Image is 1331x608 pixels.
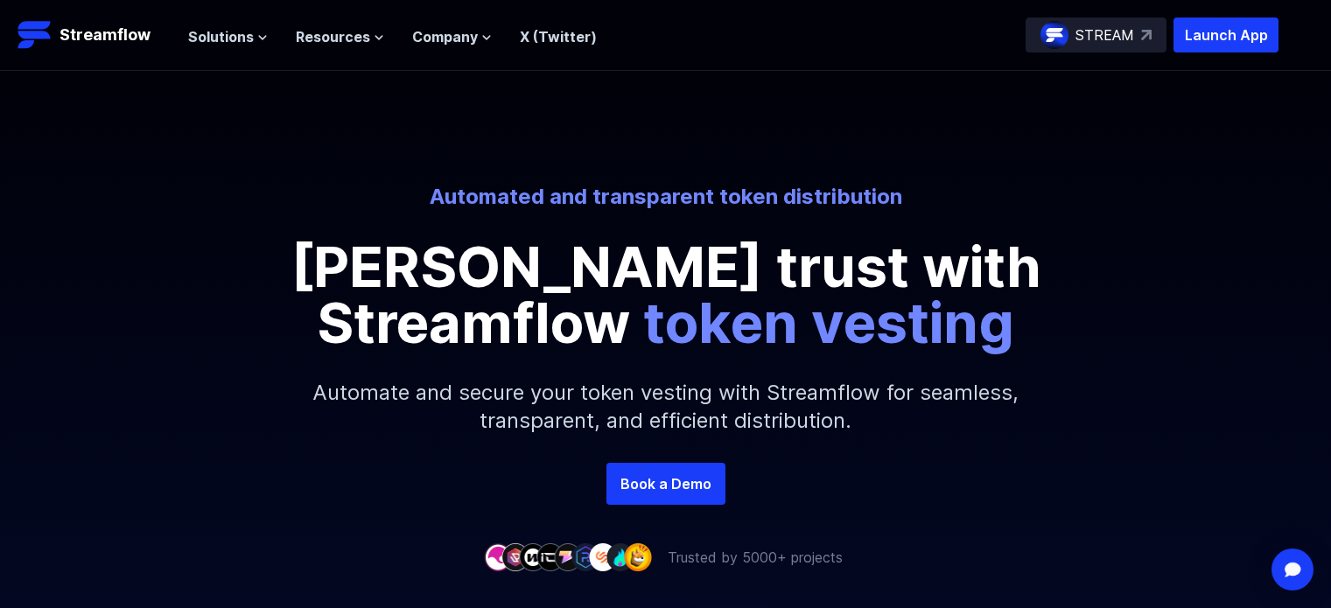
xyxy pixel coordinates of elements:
[1026,17,1166,52] a: STREAM
[18,17,53,52] img: Streamflow Logo
[296,26,384,47] button: Resources
[296,26,370,47] span: Resources
[624,543,652,570] img: company-9
[272,239,1060,351] p: [PERSON_NAME] trust with Streamflow
[519,543,547,570] img: company-3
[290,351,1042,463] p: Automate and secure your token vesting with Streamflow for seamless, transparent, and efficient d...
[1271,549,1313,591] div: Open Intercom Messenger
[181,183,1151,211] p: Automated and transparent token distribution
[1173,17,1278,52] button: Launch App
[520,28,597,45] a: X (Twitter)
[1075,24,1134,45] p: STREAM
[606,463,725,505] a: Book a Demo
[188,26,268,47] button: Solutions
[501,543,529,570] img: company-2
[668,547,843,568] p: Trusted by 5000+ projects
[643,289,1014,356] span: token vesting
[188,26,254,47] span: Solutions
[484,543,512,570] img: company-1
[606,543,634,570] img: company-8
[60,23,151,47] p: Streamflow
[412,26,478,47] span: Company
[18,17,171,52] a: Streamflow
[1141,30,1152,40] img: top-right-arrow.svg
[412,26,492,47] button: Company
[571,543,599,570] img: company-6
[536,543,564,570] img: company-4
[589,543,617,570] img: company-7
[554,543,582,570] img: company-5
[1040,21,1068,49] img: streamflow-logo-circle.png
